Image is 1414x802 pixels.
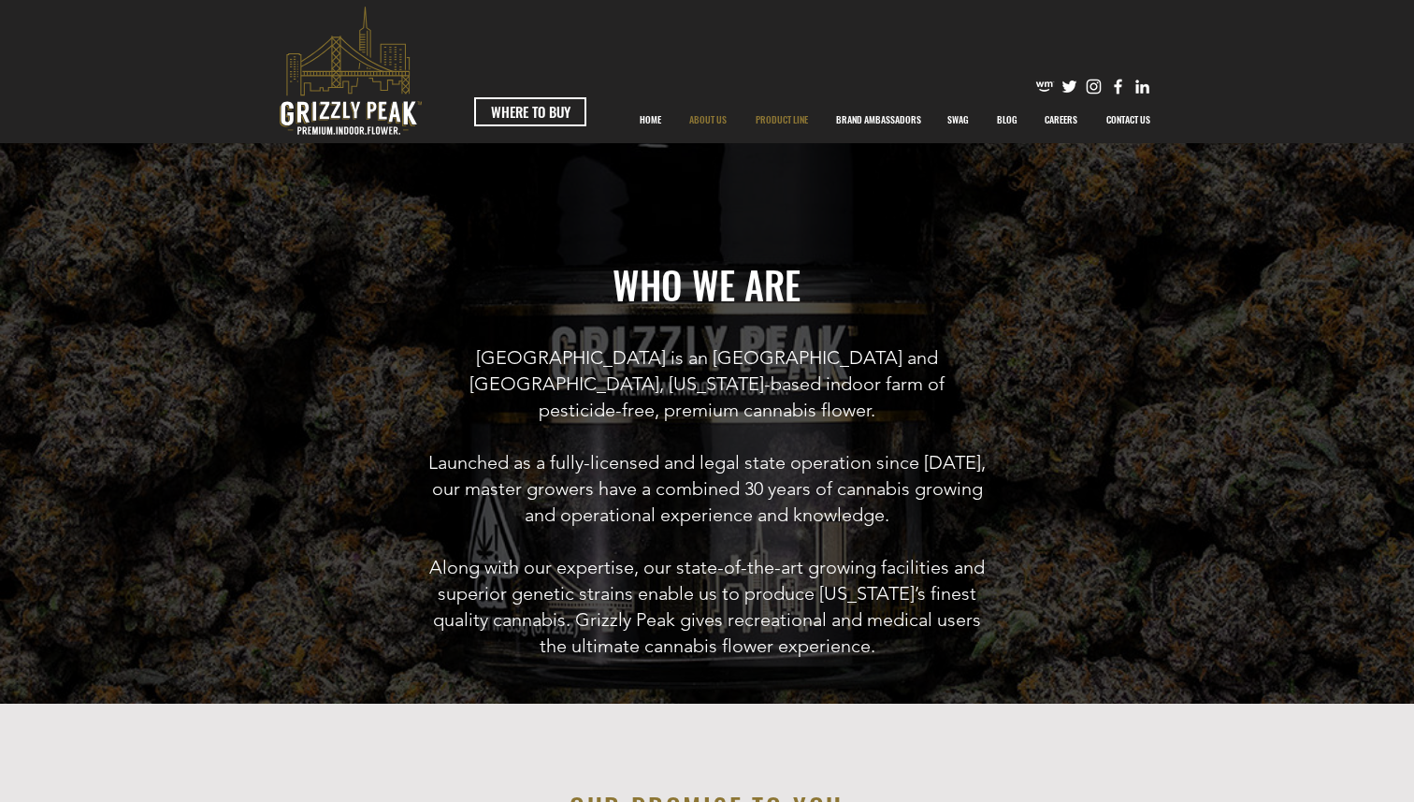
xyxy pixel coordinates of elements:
[675,96,741,143] a: ABOUT US
[1060,77,1079,96] img: Twitter
[625,96,1164,143] nav: Site
[1031,96,1091,143] a: CAREERS
[1097,96,1160,143] p: CONTACT US
[1035,77,1055,96] img: weedmaps
[680,96,736,143] p: ABOUT US
[625,96,675,143] a: HOME
[1091,96,1164,143] a: CONTACT US
[280,7,422,135] svg: premium-indoor-flower
[469,346,945,421] span: [GEOGRAPHIC_DATA] is an [GEOGRAPHIC_DATA] and [GEOGRAPHIC_DATA], [US_STATE]-based indoor farm of ...
[822,96,933,143] div: BRAND AMBASSADORS
[491,102,570,122] span: WHERE TO BUY
[1084,77,1104,96] img: Instagram
[1133,77,1152,96] img: Likedin
[1035,77,1152,96] ul: Social Bar
[428,451,986,526] span: Launched as a fully-licensed and legal state operation since [DATE], our master growers have a co...
[1035,96,1087,143] p: CAREERS
[613,256,801,313] span: WHO WE ARE
[429,556,985,657] span: Along with our expertise, our state-of-the-art growing facilities and superior genetic strains en...
[938,96,978,143] p: SWAG
[933,96,983,143] a: SWAG
[983,96,1031,143] a: BLOG
[1108,77,1128,96] img: Facebook
[474,97,586,126] a: WHERE TO BUY
[827,96,931,143] p: BRAND AMBASSADORS
[741,96,822,143] a: PRODUCT LINE
[746,96,817,143] p: PRODUCT LINE
[988,96,1027,143] p: BLOG
[630,96,671,143] p: HOME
